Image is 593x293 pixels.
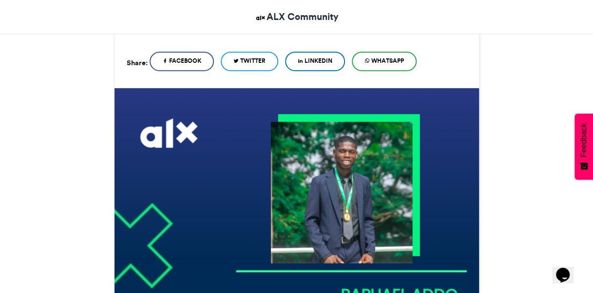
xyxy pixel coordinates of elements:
[254,10,339,24] a: ALX Community
[254,12,267,24] img: ALX Community
[371,56,404,65] span: WhatsApp
[240,56,266,65] span: Twitter
[305,56,332,65] span: LinkedIn
[285,52,345,71] a: LinkedIn
[221,52,278,71] a: Twitter
[352,52,417,71] a: WhatsApp
[552,254,583,283] iframe: chat widget
[579,123,588,157] span: Feedback
[169,56,201,65] span: Facebook
[150,52,214,71] a: Facebook
[127,56,148,69] h5: Share:
[574,113,593,180] button: Feedback - Show survey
